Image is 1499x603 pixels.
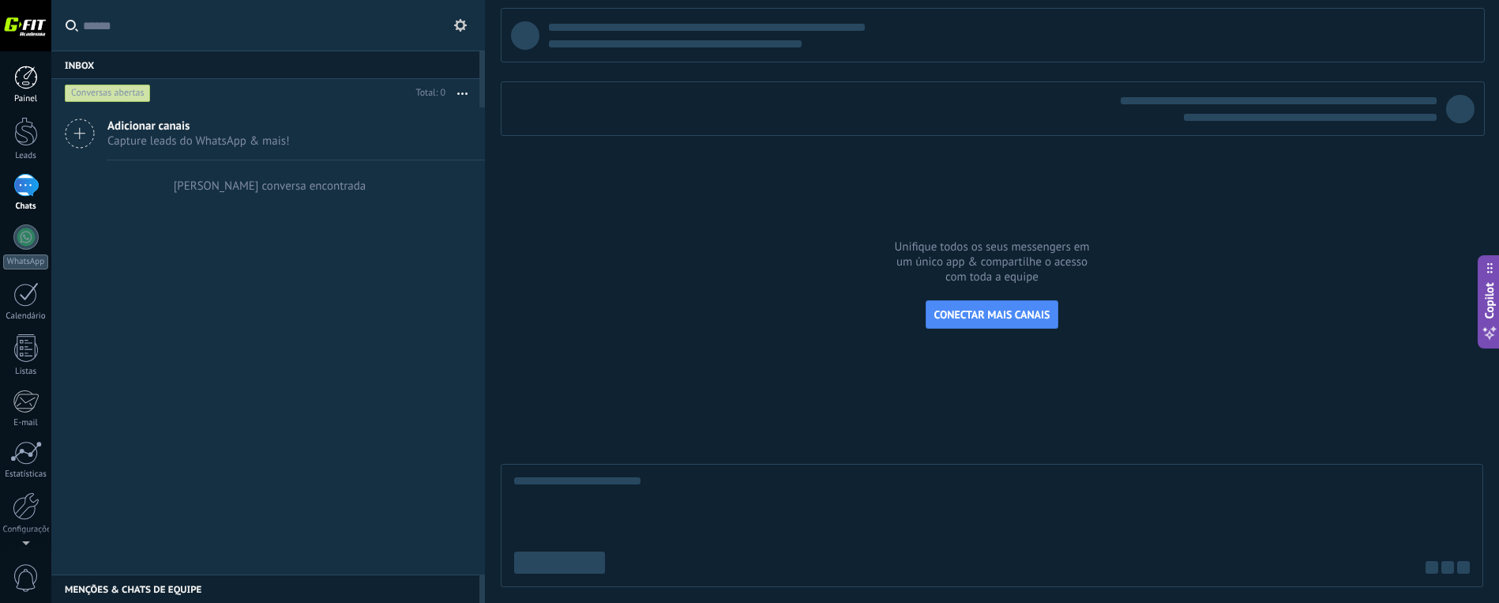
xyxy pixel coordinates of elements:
div: Leads [3,151,49,161]
div: Chats [3,202,49,212]
div: [PERSON_NAME] conversa encontrada [174,179,366,194]
span: Capture leads do WhatsApp & mais! [107,134,290,149]
span: Copilot [1482,282,1497,318]
div: Menções & Chats de equipe [51,575,479,603]
div: WhatsApp [3,254,48,269]
button: Mais [445,79,479,107]
div: Conversas abertas [65,84,151,103]
div: Total: 0 [410,85,445,101]
div: Inbox [51,51,479,79]
div: Configurações [3,525,49,535]
div: Painel [3,94,49,104]
div: Calendário [3,311,49,322]
span: CONECTAR MAIS CANAIS [934,307,1050,322]
button: CONECTAR MAIS CANAIS [926,300,1059,329]
div: E-mail [3,418,49,428]
span: Adicionar canais [107,119,290,134]
div: Listas [3,367,49,377]
div: Estatísticas [3,469,49,480]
